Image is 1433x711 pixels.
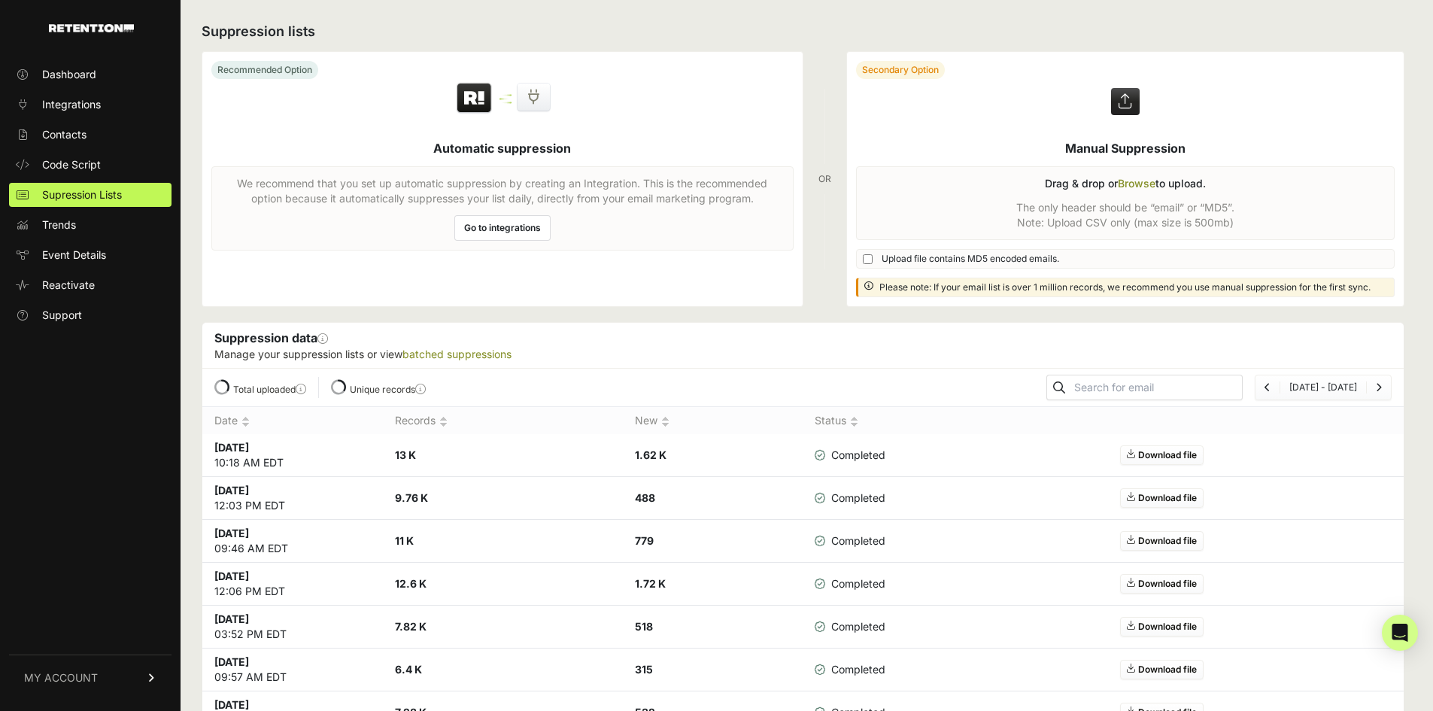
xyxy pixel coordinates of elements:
[1280,381,1366,393] li: [DATE] - [DATE]
[635,620,653,633] strong: 518
[214,484,249,497] strong: [DATE]
[1120,574,1204,594] a: Download file
[1120,488,1204,508] a: Download file
[635,577,666,590] strong: 1.72 K
[202,434,383,477] td: 10:18 AM EDT
[42,248,106,263] span: Event Details
[635,534,654,547] strong: 779
[635,663,653,676] strong: 315
[202,649,383,691] td: 09:57 AM EDT
[1120,445,1204,465] a: Download file
[9,62,172,87] a: Dashboard
[350,384,426,395] label: Unique records
[241,416,250,427] img: no_sort-eaf950dc5ab64cae54d48a5578032e96f70b2ecb7d747501f34c8f2db400fb66.gif
[9,273,172,297] a: Reactivate
[815,662,885,677] span: Completed
[623,407,803,435] th: New
[42,187,122,202] span: Supression Lists
[9,213,172,237] a: Trends
[395,448,416,461] strong: 13 K
[815,533,885,548] span: Completed
[233,384,306,395] label: Total uploaded
[202,407,383,435] th: Date
[395,620,427,633] strong: 7.82 K
[9,303,172,327] a: Support
[815,491,885,506] span: Completed
[202,21,1404,42] h2: Suppression lists
[9,123,172,147] a: Contacts
[395,577,427,590] strong: 12.6 K
[882,253,1059,265] span: Upload file contains MD5 encoded emails.
[214,441,249,454] strong: [DATE]
[439,416,448,427] img: no_sort-eaf950dc5ab64cae54d48a5578032e96f70b2ecb7d747501f34c8f2db400fb66.gif
[1376,381,1382,393] a: Next
[803,407,923,435] th: Status
[863,254,873,264] input: Upload file contains MD5 encoded emails.
[395,663,422,676] strong: 6.4 K
[635,491,655,504] strong: 488
[9,243,172,267] a: Event Details
[214,612,249,625] strong: [DATE]
[24,670,98,685] span: MY ACCOUNT
[1265,381,1271,393] a: Previous
[202,563,383,606] td: 12:06 PM EDT
[850,416,858,427] img: no_sort-eaf950dc5ab64cae54d48a5578032e96f70b2ecb7d747501f34c8f2db400fb66.gif
[202,520,383,563] td: 09:46 AM EDT
[455,82,493,115] img: Retention
[815,448,885,463] span: Completed
[395,534,414,547] strong: 11 K
[214,655,249,668] strong: [DATE]
[49,24,134,32] img: Retention.com
[1255,375,1392,400] nav: Page navigation
[42,308,82,323] span: Support
[202,323,1404,368] div: Suppression data
[1071,377,1242,398] input: Search for email
[9,655,172,700] a: MY ACCOUNT
[383,407,623,435] th: Records
[202,606,383,649] td: 03:52 PM EDT
[499,98,512,100] img: integration
[1382,615,1418,651] div: Open Intercom Messenger
[815,619,885,634] span: Completed
[42,97,101,112] span: Integrations
[9,153,172,177] a: Code Script
[818,51,831,307] div: OR
[9,183,172,207] a: Supression Lists
[635,448,666,461] strong: 1.62 K
[202,477,383,520] td: 12:03 PM EDT
[1120,660,1204,679] a: Download file
[42,127,87,142] span: Contacts
[1120,531,1204,551] a: Download file
[395,491,428,504] strong: 9.76 K
[42,67,96,82] span: Dashboard
[214,347,1392,362] p: Manage your suppression lists or view
[454,215,551,241] a: Go to integrations
[815,576,885,591] span: Completed
[214,570,249,582] strong: [DATE]
[499,102,512,104] img: integration
[211,61,318,79] div: Recommended Option
[42,278,95,293] span: Reactivate
[661,416,669,427] img: no_sort-eaf950dc5ab64cae54d48a5578032e96f70b2ecb7d747501f34c8f2db400fb66.gif
[402,348,512,360] a: batched suppressions
[221,176,784,206] p: We recommend that you set up automatic suppression by creating an Integration. This is the recomm...
[42,157,101,172] span: Code Script
[214,698,249,711] strong: [DATE]
[9,93,172,117] a: Integrations
[433,139,571,157] h5: Automatic suppression
[499,94,512,96] img: integration
[1120,617,1204,637] a: Download file
[42,217,76,232] span: Trends
[214,527,249,539] strong: [DATE]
